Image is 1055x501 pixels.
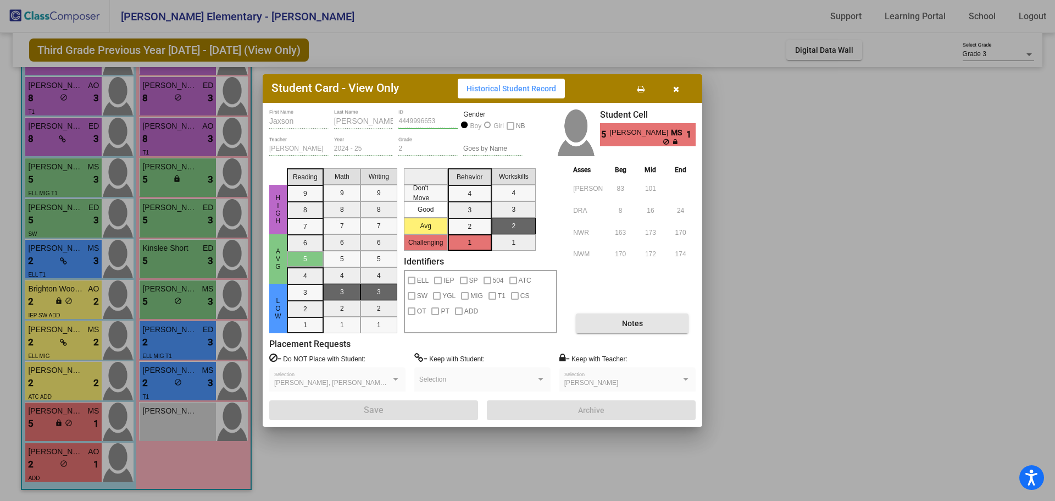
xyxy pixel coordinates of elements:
span: ELL [417,274,429,287]
span: High [273,194,283,225]
input: goes by name [463,145,523,153]
span: OT [417,305,426,318]
input: assessment [573,246,603,262]
span: Archive [578,406,604,415]
span: Historical Student Record [467,84,556,93]
span: YGL [442,289,456,302]
span: SP [469,274,478,287]
button: Notes [576,313,688,333]
input: assessment [573,224,603,241]
th: Asses [570,164,606,176]
mat-label: Gender [463,109,523,119]
h3: Student Card - View Only [271,81,399,95]
h3: Student Cell [600,109,696,120]
label: Identifiers [404,256,444,267]
div: Boy [470,121,482,131]
label: = Keep with Teacher: [559,353,628,364]
div: Girl [493,121,504,131]
label: Placement Requests [269,339,351,349]
span: ADD [464,305,478,318]
span: [PERSON_NAME], [PERSON_NAME], [PERSON_NAME], [PERSON_NAME], [PERSON_NAME], [PERSON_NAME], [PERSON... [274,379,906,387]
input: teacher [269,145,329,153]
input: grade [398,145,458,153]
span: Low [273,297,283,320]
span: 1 [686,128,696,141]
span: T1 [498,289,506,302]
input: Enter ID [398,118,458,125]
span: ATC [519,274,531,287]
span: PT [441,305,449,318]
th: End [665,164,696,176]
span: Notes [622,319,643,328]
button: Archive [487,400,696,420]
th: Beg [606,164,636,176]
span: CS [520,289,530,302]
input: year [334,145,393,153]
span: MIG [470,289,483,302]
button: Save [269,400,478,420]
span: NB [516,119,525,133]
span: 504 [493,274,504,287]
input: assessment [573,180,603,197]
input: assessment [573,202,603,219]
span: MS [671,127,686,139]
span: [PERSON_NAME] [564,379,619,387]
th: Mid [636,164,666,176]
span: Avg [273,247,283,271]
label: = Do NOT Place with Student: [269,353,365,364]
span: 5 [600,128,609,141]
span: SW [417,289,427,302]
span: [PERSON_NAME] [609,127,670,139]
button: Historical Student Record [458,79,565,98]
span: Save [364,405,384,415]
label: = Keep with Student: [414,353,485,364]
span: IEP [443,274,454,287]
